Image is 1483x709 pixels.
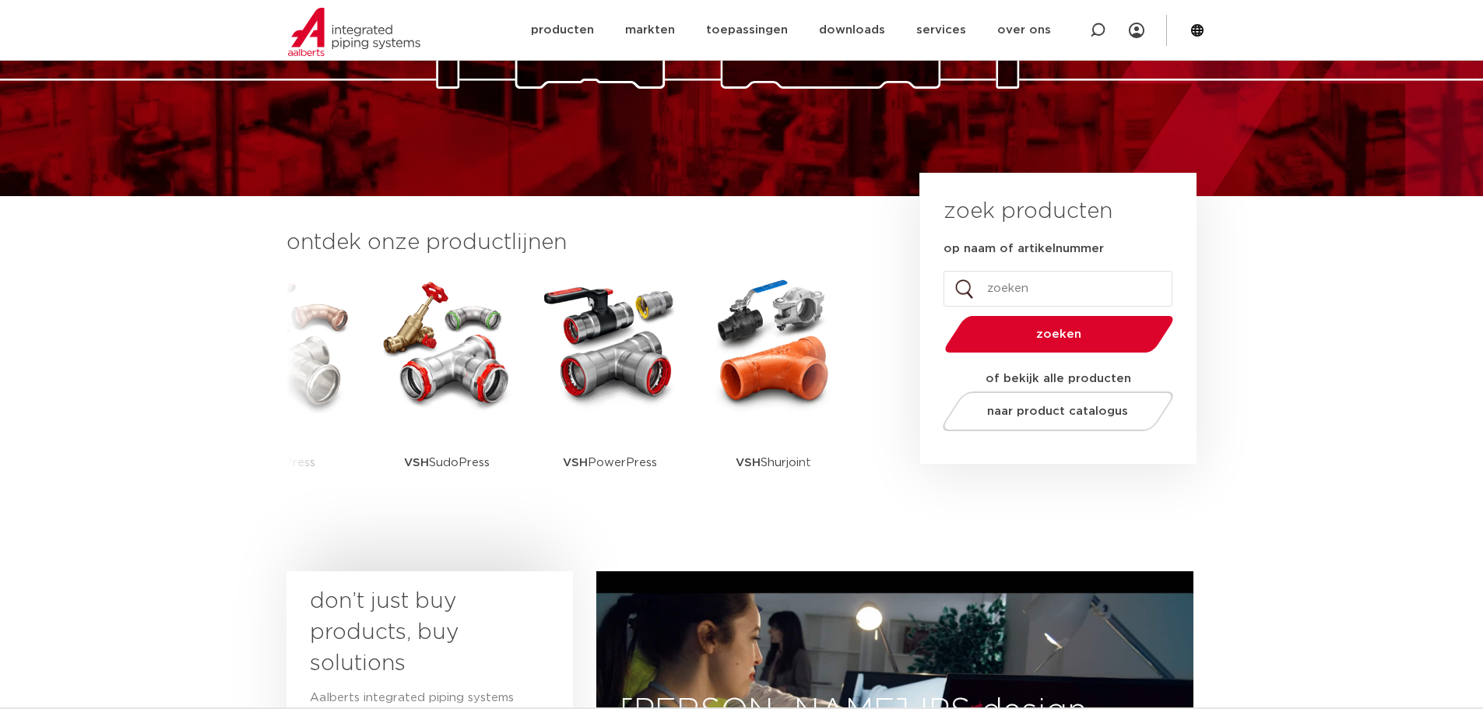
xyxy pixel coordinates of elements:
p: SudoPress [404,414,490,511]
a: VSHSudoPress [377,274,517,511]
h3: don’t just buy products, buy solutions [310,586,522,679]
p: Shurjoint [736,414,811,511]
strong: VSH [736,457,761,469]
a: naar product catalogus [938,391,1177,431]
button: zoeken [938,314,1179,354]
span: zoeken [985,328,1133,340]
a: VSHPowerPress [540,274,680,511]
h3: zoek producten [944,196,1112,227]
h3: ontdek onze productlijnen [286,227,867,258]
strong: of bekijk alle producten [986,373,1131,384]
p: PowerPress [563,414,657,511]
label: op naam of artikelnummer [944,241,1104,257]
strong: VSH [404,457,429,469]
a: VSHShurjoint [704,274,844,511]
span: naar product catalogus [987,405,1128,417]
strong: VSH [563,457,588,469]
input: zoeken [944,271,1172,307]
